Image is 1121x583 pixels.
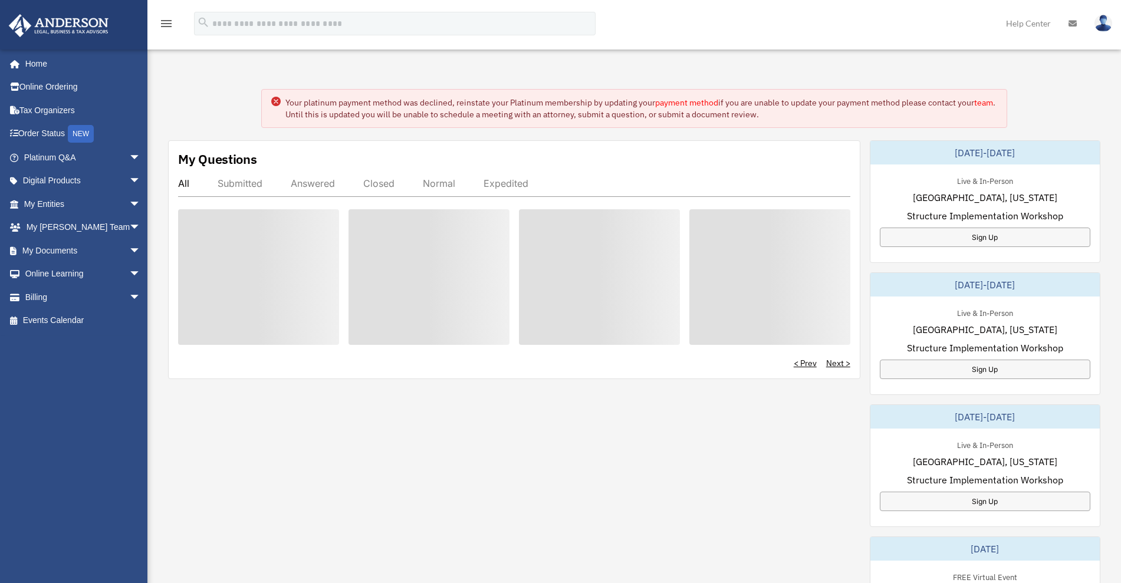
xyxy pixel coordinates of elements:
span: arrow_drop_down [129,239,153,263]
a: Online Learningarrow_drop_down [8,262,159,286]
div: NEW [68,125,94,143]
span: arrow_drop_down [129,169,153,193]
a: Tax Organizers [8,98,159,122]
a: Platinum Q&Aarrow_drop_down [8,146,159,169]
span: arrow_drop_down [129,192,153,216]
img: User Pic [1094,15,1112,32]
a: menu [159,21,173,31]
div: Live & In-Person [948,306,1023,318]
a: Billingarrow_drop_down [8,285,159,309]
i: search [197,16,210,29]
div: Normal [423,177,455,189]
span: [GEOGRAPHIC_DATA], [US_STATE] [913,190,1057,205]
span: arrow_drop_down [129,285,153,309]
div: [DATE]-[DATE] [870,405,1100,429]
a: Sign Up [880,228,1090,247]
div: Expedited [484,177,528,189]
a: payment method [655,97,718,108]
div: Submitted [218,177,262,189]
span: Structure Implementation Workshop [907,341,1063,355]
div: Your platinum payment method was declined, reinstate your Platinum membership by updating your if... [285,97,997,120]
div: Closed [363,177,395,189]
span: Structure Implementation Workshop [907,209,1063,223]
a: Order StatusNEW [8,122,159,146]
a: Next > [826,357,850,369]
span: Structure Implementation Workshop [907,473,1063,487]
span: arrow_drop_down [129,262,153,286]
a: < Prev [794,357,817,369]
div: FREE Virtual Event [944,570,1027,582]
a: Events Calendar [8,309,159,332]
a: My [PERSON_NAME] Teamarrow_drop_down [8,216,159,239]
img: Anderson Advisors Platinum Portal [5,14,112,37]
div: All [178,177,189,189]
div: Answered [291,177,335,189]
span: arrow_drop_down [129,146,153,170]
div: My Questions [178,150,257,168]
a: Digital Productsarrow_drop_down [8,169,159,193]
a: My Entitiesarrow_drop_down [8,192,159,216]
div: [DATE] [870,537,1100,561]
span: [GEOGRAPHIC_DATA], [US_STATE] [913,322,1057,337]
a: My Documentsarrow_drop_down [8,239,159,262]
span: [GEOGRAPHIC_DATA], [US_STATE] [913,454,1057,469]
i: menu [159,17,173,31]
a: Online Ordering [8,75,159,99]
a: Sign Up [880,360,1090,379]
div: [DATE]-[DATE] [870,273,1100,297]
a: team [974,97,993,108]
a: Home [8,52,153,75]
div: [DATE]-[DATE] [870,141,1100,164]
div: Live & In-Person [948,174,1023,186]
div: Live & In-Person [948,438,1023,450]
span: arrow_drop_down [129,216,153,240]
a: Sign Up [880,492,1090,511]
